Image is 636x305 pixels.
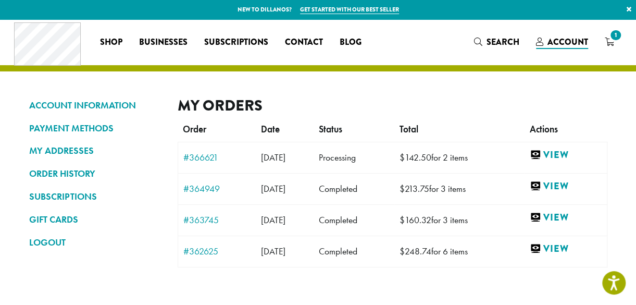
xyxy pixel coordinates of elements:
[300,5,399,14] a: Get started with our best seller
[29,142,162,160] a: MY ADDRESSES
[29,119,162,137] a: PAYMENT METHODS
[261,152,285,163] span: [DATE]
[530,149,602,162] a: View
[29,234,162,251] a: LOGOUT
[530,242,602,255] a: View
[261,214,285,226] span: [DATE]
[285,36,323,49] span: Contact
[400,152,431,163] span: 142.50
[400,124,418,135] span: Total
[394,236,525,267] td: for 6 items
[183,215,251,225] a: #363745
[608,28,622,42] span: 1
[466,33,528,51] a: Search
[547,36,588,48] span: Account
[29,211,162,228] a: GIFT CARDS
[394,204,525,236] td: for 3 items
[261,246,285,257] span: [DATE]
[261,124,280,135] span: Date
[29,188,162,205] a: SUBSCRIPTIONS
[400,214,431,226] span: 160.32
[400,246,431,257] span: 248.74
[314,236,395,267] td: Completed
[139,36,188,49] span: Businesses
[400,183,429,194] span: 213.75
[400,246,405,257] span: $
[400,183,405,194] span: $
[530,124,558,135] span: Actions
[314,204,395,236] td: Completed
[487,36,519,48] span: Search
[29,165,162,182] a: ORDER HISTORY
[178,96,607,115] h2: My Orders
[92,34,131,51] a: Shop
[530,211,602,224] a: View
[394,173,525,204] td: for 3 items
[183,124,206,135] span: Order
[183,153,251,162] a: #366621
[340,36,361,49] span: Blog
[530,180,602,193] a: View
[183,184,251,193] a: #364949
[29,96,162,114] a: ACCOUNT INFORMATION
[314,142,395,173] td: Processing
[100,36,122,49] span: Shop
[29,96,162,278] nav: Account pages
[394,142,525,173] td: for 2 items
[261,183,285,194] span: [DATE]
[400,214,405,226] span: $
[319,124,342,135] span: Status
[204,36,268,49] span: Subscriptions
[183,247,251,256] a: #362625
[314,173,395,204] td: Completed
[400,152,405,163] span: $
